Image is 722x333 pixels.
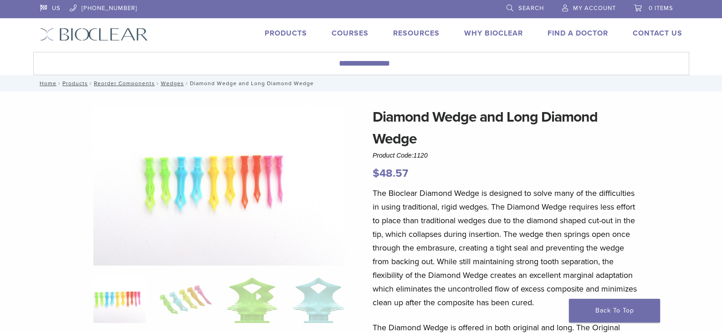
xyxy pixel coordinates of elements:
span: $ [373,167,379,180]
a: Wedges [161,80,184,87]
a: Courses [332,29,369,38]
a: Reorder Components [94,80,155,87]
img: Diamond Wedge and Long Diamond Wedge - Image 3 [226,277,278,323]
span: / [88,81,94,86]
span: Product Code: [373,152,428,159]
a: Contact Us [633,29,682,38]
a: Find A Doctor [548,29,608,38]
a: Home [37,80,56,87]
a: Products [62,80,88,87]
span: 0 items [649,5,673,12]
bdi: 48.57 [373,167,408,180]
img: Bioclear [40,28,148,41]
nav: Diamond Wedge and Long Diamond Wedge [33,75,689,92]
span: / [155,81,161,86]
span: / [184,81,190,86]
img: Diamond Wedge and Long Diamond Wedge - Image 2 [159,277,212,323]
p: The Bioclear Diamond Wedge is designed to solve many of the difficulties in using traditional, ri... [373,186,640,309]
img: Diamond Wedge and Long Diamond Wedge - Image 4 [292,277,344,323]
span: 1120 [414,152,428,159]
a: Products [265,29,307,38]
span: / [56,81,62,86]
h1: Diamond Wedge and Long Diamond Wedge [373,106,640,150]
img: DSC_0187_v3-1920x1218-1-324x324.png [93,277,146,323]
a: Resources [393,29,440,38]
span: Search [518,5,544,12]
a: Why Bioclear [464,29,523,38]
a: Back To Top [569,299,660,323]
img: DSC_0187_v3-1920x1218-1.png [93,106,345,266]
span: My Account [573,5,616,12]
